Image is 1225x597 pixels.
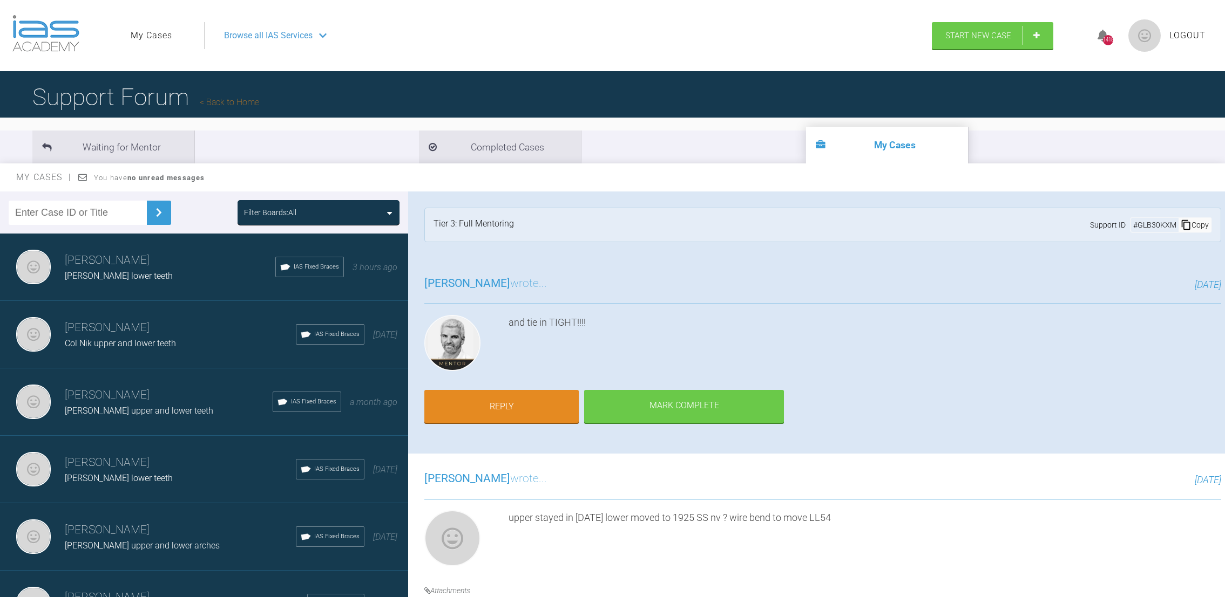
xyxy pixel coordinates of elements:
[65,386,273,404] h3: [PERSON_NAME]
[509,315,1221,375] div: and tie in TIGHT!!!!
[1179,218,1211,232] div: Copy
[12,15,79,52] img: logo-light.3e3ef733.png
[1195,279,1221,290] span: [DATE]
[65,338,176,348] span: Col Nik upper and lower teeth
[424,390,579,423] a: Reply
[150,204,167,221] img: chevronRight.28bd32b0.svg
[244,207,296,218] div: Filter Boards: All
[1128,19,1161,52] img: profile.png
[65,251,275,270] h3: [PERSON_NAME]
[353,262,397,272] span: 3 hours ago
[200,97,259,107] a: Back to Home
[94,174,205,182] span: You have
[1169,29,1206,43] a: Logout
[424,472,510,485] span: [PERSON_NAME]
[65,271,173,281] span: [PERSON_NAME] lower teeth
[424,585,1221,596] h4: Attachments
[16,385,51,419] img: Neil Fearns
[16,452,51,486] img: Neil Fearns
[131,29,172,43] a: My Cases
[16,519,51,554] img: Neil Fearns
[419,131,581,163] li: Completed Cases
[224,29,313,43] span: Browse all IAS Services
[932,22,1053,49] a: Start New Case
[65,406,213,416] span: [PERSON_NAME] upper and lower teeth
[1090,219,1126,231] span: Support ID
[1131,219,1179,231] div: # GLB30KXM
[314,464,360,474] span: IAS Fixed Braces
[1195,474,1221,485] span: [DATE]
[16,172,72,182] span: My Cases
[65,319,296,337] h3: [PERSON_NAME]
[806,127,968,163] li: My Cases
[424,510,480,566] img: Neil Fearns
[9,201,147,225] input: Enter Case ID or Title
[314,532,360,541] span: IAS Fixed Braces
[16,250,51,284] img: Neil Fearns
[65,473,173,483] span: [PERSON_NAME] lower teeth
[1103,35,1113,45] div: 1418
[32,78,259,116] h1: Support Forum
[65,454,296,472] h3: [PERSON_NAME]
[32,131,194,163] li: Waiting for Mentor
[350,397,397,407] span: a month ago
[291,397,336,407] span: IAS Fixed Braces
[314,330,360,339] span: IAS Fixed Braces
[16,317,51,352] img: Neil Fearns
[373,330,397,340] span: [DATE]
[65,521,296,539] h3: [PERSON_NAME]
[945,31,1011,40] span: Start New Case
[373,464,397,475] span: [DATE]
[294,262,339,272] span: IAS Fixed Braces
[424,277,510,290] span: [PERSON_NAME]
[424,275,547,293] h3: wrote...
[584,390,784,423] div: Mark Complete
[424,315,480,371] img: Ross Hobson
[434,217,514,233] div: Tier 3: Full Mentoring
[424,470,547,488] h3: wrote...
[65,540,220,551] span: [PERSON_NAME] upper and lower arches
[509,510,1221,571] div: upper stayed in [DATE] lower moved to 1925 SS nv ? wire bend to move LL54
[127,174,205,182] strong: no unread messages
[373,532,397,542] span: [DATE]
